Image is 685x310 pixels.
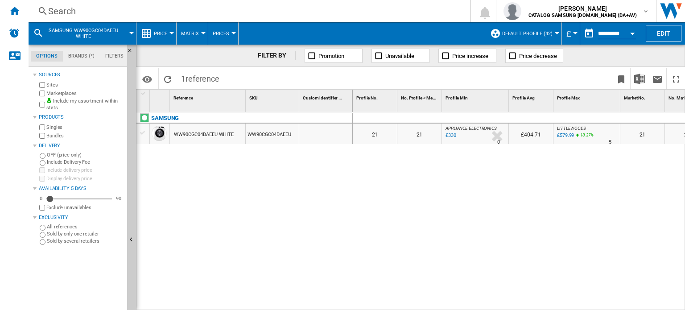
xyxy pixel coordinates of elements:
span: Profile Avg [512,95,535,100]
label: Include delivery price [46,167,124,174]
span: Price [154,31,167,37]
img: alerts-logo.svg [9,28,20,38]
div: Sort None [622,90,664,103]
button: Default profile (42) [502,22,557,45]
button: £ [566,22,575,45]
div: Custom identifier Sort None [301,90,352,103]
span: Profile Max [557,95,580,100]
input: Marketplaces [39,91,45,96]
div: 21 [353,124,397,144]
span: APPLIANCE ELECTRONICS [446,126,497,131]
div: £404.71 [509,124,553,144]
div: 0 [37,195,45,202]
span: Prices [213,31,229,37]
md-tab-item: Filters [100,51,129,62]
div: Availability 5 Days [39,185,124,192]
label: OFF (price only) [47,152,124,158]
button: Prices [213,22,234,45]
div: Products [39,114,124,121]
div: FILTER BY [258,51,296,60]
div: Sort None [511,90,553,103]
input: All references [40,225,45,231]
div: Search [48,5,447,17]
div: Last updated : Wednesday, 17 September 2025 10:01 [444,131,456,140]
div: Sort None [248,90,299,103]
div: 21 [620,124,664,144]
span: 1 [177,68,224,87]
input: Bundles [39,133,45,139]
md-menu: Currency [562,22,580,45]
div: Sources [39,71,124,79]
input: Singles [39,124,45,130]
div: Sort None [355,90,397,103]
span: SKU [249,95,258,100]
div: Delivery Time : 0 day [497,138,500,147]
input: Include my assortment within stats [39,99,45,110]
button: Hide [127,45,138,61]
span: Market No. [624,95,645,100]
span: £ [566,29,571,38]
label: Exclude unavailables [46,204,124,211]
button: Options [138,71,156,87]
button: Download in Excel [631,68,648,89]
div: Delivery Time : 5 days [609,138,611,147]
button: Reload [159,68,177,89]
button: Open calendar [624,24,640,40]
div: Sort None [444,90,508,103]
span: Profile Min [446,95,468,100]
md-slider: Availability [46,194,112,203]
div: WW90CGC04DAEEU WHITE [174,124,234,145]
span: SAMSUNG WW90CGC04DAEEU WHITE [47,28,119,39]
span: Reference [173,95,193,100]
button: Maximize [667,68,685,89]
label: Include my assortment within stats [46,98,124,112]
button: SAMSUNG WW90CGC04DAEEU WHITE [47,22,128,45]
div: SKU Sort None [248,90,299,103]
span: [PERSON_NAME] [528,4,637,13]
div: Sort None [172,90,245,103]
div: 90 [114,195,124,202]
i: % [579,131,585,142]
span: LITTLEWOODS [557,126,586,131]
button: Send this report by email [648,68,666,89]
img: profile.jpg [503,2,521,20]
button: Matrix [181,22,203,45]
input: OFF (price only) [40,153,45,159]
button: Bookmark this report [612,68,630,89]
img: excel-24x24.png [634,74,645,84]
img: mysite-bg-18x18.png [46,98,52,103]
button: Price increase [438,49,496,63]
span: No. Profile < Me [401,95,432,100]
span: Custom identifier [303,95,338,100]
label: Include Delivery Fee [47,159,124,165]
input: Sold by several retailers [40,239,45,245]
div: Profile Max Sort None [555,90,620,103]
button: Price [154,22,172,45]
span: Promotion [318,53,344,59]
input: Sold by only one retailer [40,232,45,238]
b: CATALOG SAMSUNG [DOMAIN_NAME] (DA+AV) [528,12,637,18]
button: Promotion [305,49,363,63]
input: Display delivery price [39,176,45,182]
div: Sort None [152,90,169,103]
div: Exclusivity [39,214,124,221]
span: Matrix [181,31,199,37]
md-tab-item: Options [31,51,63,62]
div: SAMSUNG WW90CGC04DAEEU WHITE [33,22,132,45]
label: Marketplaces [46,90,124,97]
div: Last updated : Wednesday, 17 September 2025 02:16 [556,131,574,140]
div: No. Profile < Me Sort None [399,90,442,103]
div: Price [141,22,172,45]
input: Sites [39,82,45,88]
span: Price decrease [519,53,557,59]
label: All references [47,223,124,230]
div: 21 [397,124,442,144]
div: Sort None [301,90,352,103]
button: Unavailable [371,49,429,63]
label: Singles [46,124,124,131]
input: Include delivery price [39,167,45,173]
